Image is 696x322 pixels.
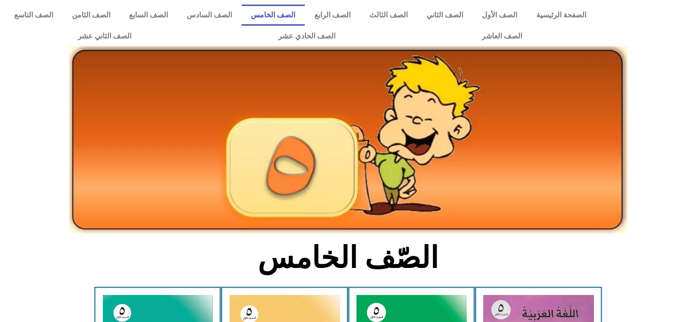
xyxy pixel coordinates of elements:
[178,5,242,26] a: الصف السادس
[409,26,595,47] a: الصف العاشر
[242,5,305,26] a: الصف الخامس
[305,5,360,26] a: الصف الرابع
[5,5,62,26] a: الصف التاسع
[527,5,595,26] a: الصفحة الرئيسية
[417,5,472,26] a: الصف الثاني
[5,26,205,47] a: الصف الثاني عشر
[197,240,499,276] h2: الصّف الخامس
[360,5,417,26] a: الصف الثالث
[473,5,527,26] a: الصف الأول
[62,5,119,26] a: الصف الثامن
[205,26,408,47] a: الصف الحادي عشر
[119,5,177,26] a: الصف السابع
